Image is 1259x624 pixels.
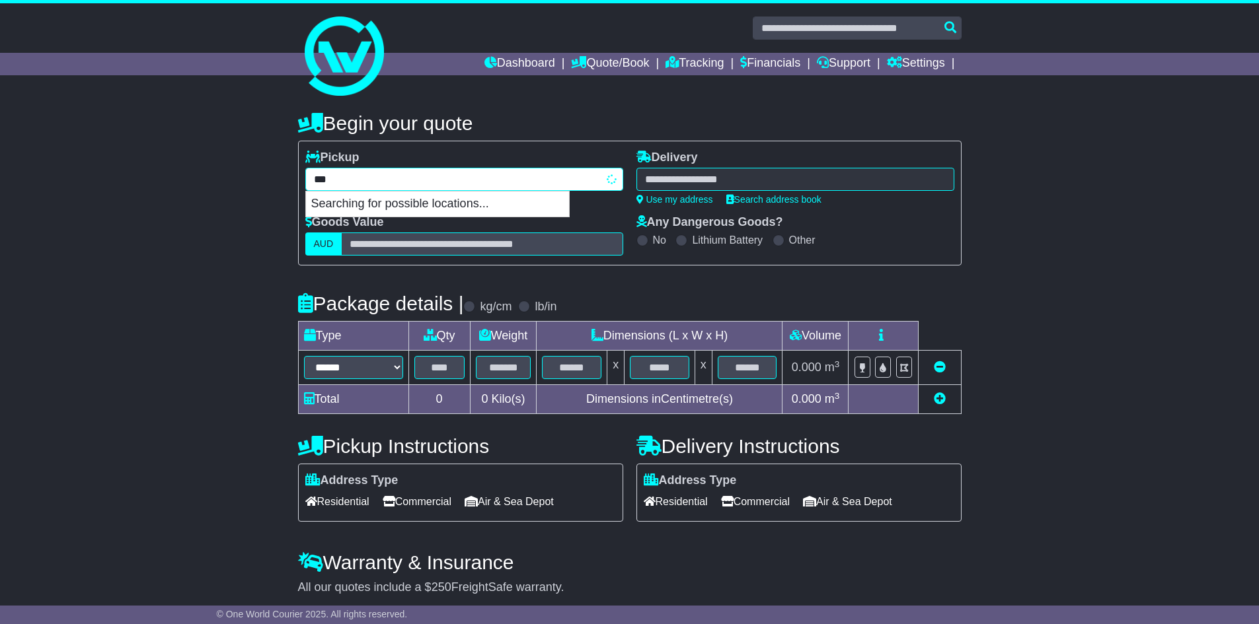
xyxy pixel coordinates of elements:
[934,392,946,405] a: Add new item
[825,361,840,374] span: m
[636,151,698,165] label: Delivery
[480,300,512,314] label: kg/cm
[666,53,724,75] a: Tracking
[217,609,408,619] span: © One World Courier 2025. All rights reserved.
[298,385,408,414] td: Total
[792,361,821,374] span: 0.000
[835,391,840,401] sup: 3
[305,232,342,256] label: AUD
[408,385,470,414] td: 0
[408,322,470,351] td: Qty
[636,215,783,230] label: Any Dangerous Goods?
[792,392,821,405] span: 0.000
[298,293,464,314] h4: Package details |
[644,491,708,512] span: Residential
[782,322,849,351] td: Volume
[825,392,840,405] span: m
[636,194,713,205] a: Use my address
[465,491,554,512] span: Air & Sea Depot
[470,385,537,414] td: Kilo(s)
[383,491,451,512] span: Commercial
[653,234,666,246] label: No
[298,580,962,595] div: All our quotes include a $ FreightSafe warranty.
[484,53,555,75] a: Dashboard
[306,191,569,217] p: Searching for possible locations...
[721,491,790,512] span: Commercial
[740,53,800,75] a: Financials
[644,473,737,488] label: Address Type
[537,322,782,351] td: Dimensions (L x W x H)
[607,351,625,385] td: x
[817,53,870,75] a: Support
[692,234,763,246] label: Lithium Battery
[305,473,399,488] label: Address Type
[571,53,649,75] a: Quote/Book
[726,194,821,205] a: Search address book
[695,351,712,385] td: x
[481,392,488,405] span: 0
[535,300,556,314] label: lb/in
[305,168,623,191] typeahead: Please provide city
[835,359,840,369] sup: 3
[470,322,537,351] td: Weight
[887,53,945,75] a: Settings
[298,112,962,134] h4: Begin your quote
[298,322,408,351] td: Type
[537,385,782,414] td: Dimensions in Centimetre(s)
[305,491,369,512] span: Residential
[803,491,892,512] span: Air & Sea Depot
[298,435,623,457] h4: Pickup Instructions
[305,215,384,230] label: Goods Value
[298,551,962,573] h4: Warranty & Insurance
[636,435,962,457] h4: Delivery Instructions
[789,234,816,246] label: Other
[432,580,451,594] span: 250
[305,151,360,165] label: Pickup
[934,361,946,374] a: Remove this item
